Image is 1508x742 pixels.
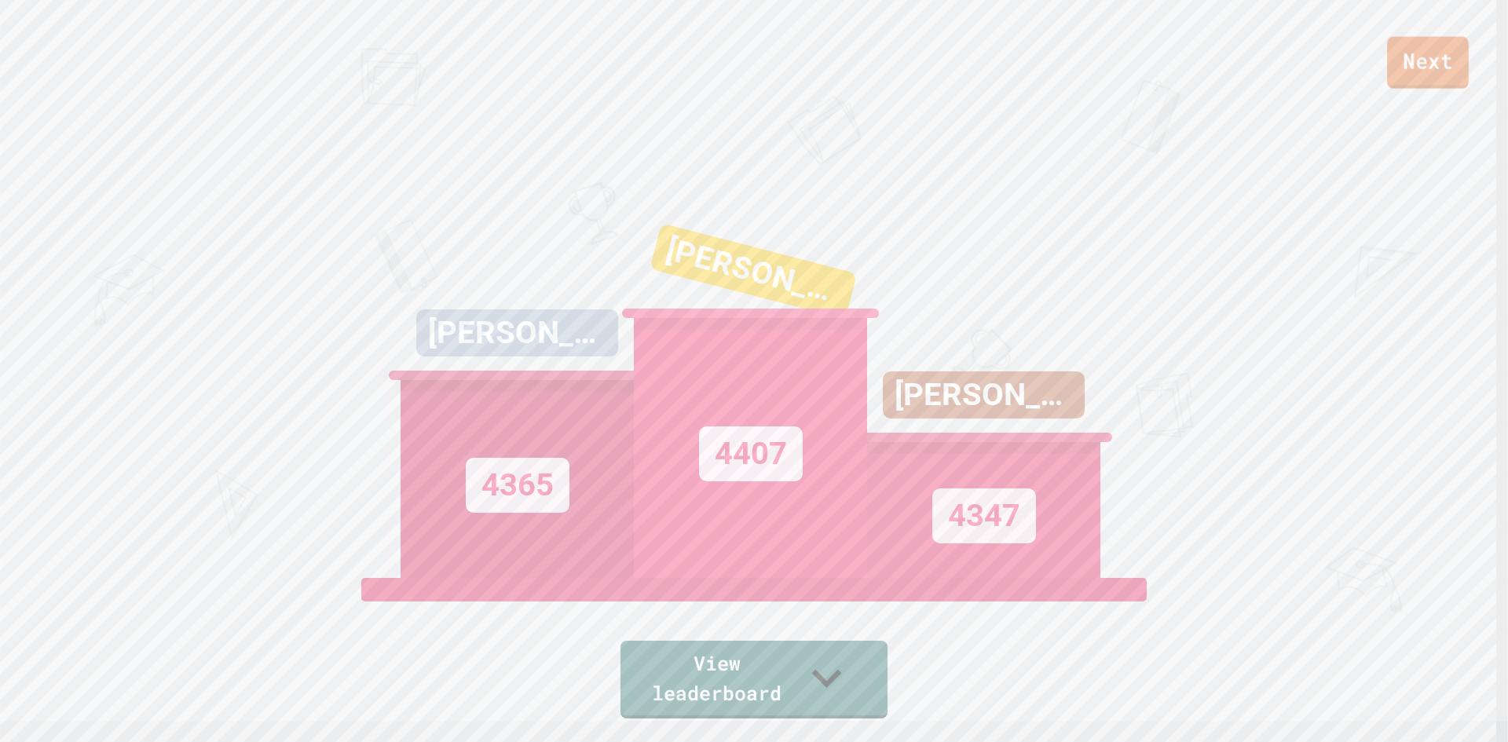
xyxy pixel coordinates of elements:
a: View leaderboard [620,641,888,718]
div: [PERSON_NAME] 4 [883,371,1085,419]
div: [PERSON_NAME] [416,309,618,356]
div: 4365 [466,458,569,513]
div: 4407 [699,426,803,481]
a: Next [1387,37,1469,89]
div: [PERSON_NAME] [650,223,857,319]
div: 4347 [932,488,1036,543]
